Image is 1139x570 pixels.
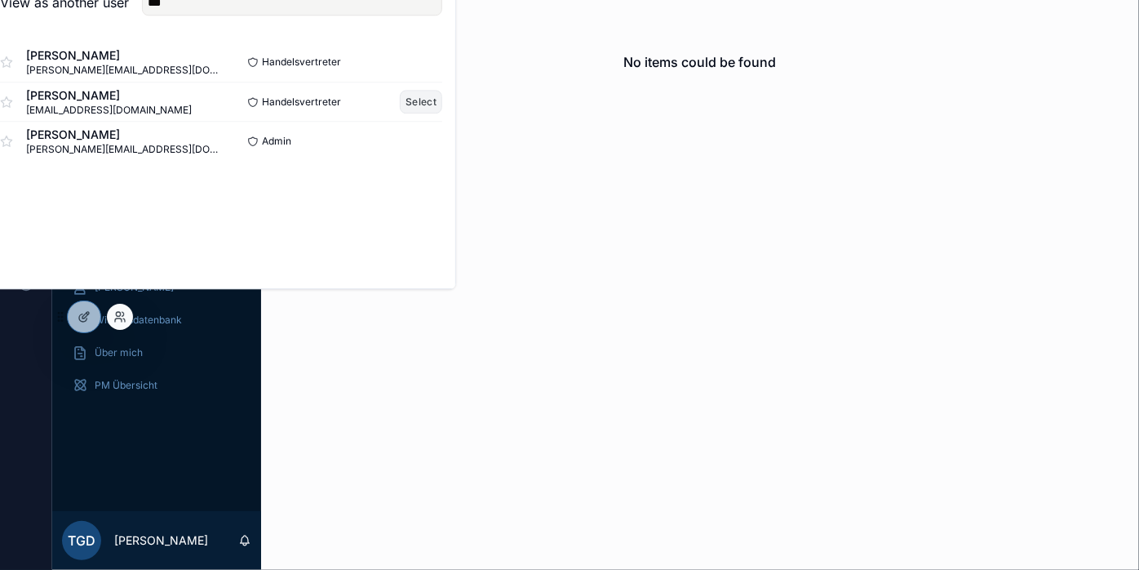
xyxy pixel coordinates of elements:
[62,371,251,400] a: PM Übersicht
[26,127,221,143] span: [PERSON_NAME]
[114,532,208,549] p: [PERSON_NAME]
[262,56,341,69] span: Handelsvertreter
[95,379,157,392] span: PM Übersicht
[68,531,95,550] span: TgD
[95,314,182,327] span: Wissensdatenbank
[400,90,442,114] button: Select
[26,64,221,77] span: [PERSON_NAME][EMAIL_ADDRESS][DOMAIN_NAME]
[26,104,192,117] span: [EMAIL_ADDRESS][DOMAIN_NAME]
[62,338,251,367] a: Über mich
[26,47,221,64] span: [PERSON_NAME]
[26,87,192,104] span: [PERSON_NAME]
[26,143,221,156] span: [PERSON_NAME][EMAIL_ADDRESS][DOMAIN_NAME]
[624,52,777,72] h2: No items could be found
[262,96,341,109] span: Handelsvertreter
[95,346,143,359] span: Über mich
[262,135,291,148] span: Admin
[62,305,251,335] a: Wissensdatenbank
